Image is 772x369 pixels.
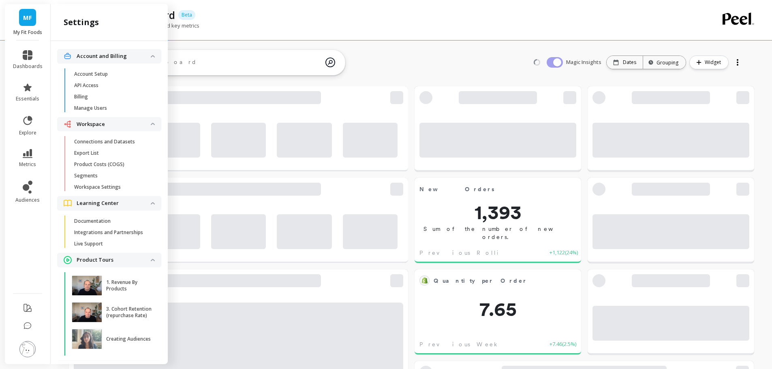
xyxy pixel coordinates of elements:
[19,341,36,357] img: profile picture
[434,275,550,286] span: Quantity per Order
[74,184,121,190] p: Workspace Settings
[64,256,72,264] img: navigation item icon
[77,256,151,264] p: Product Tours
[64,120,72,128] img: navigation item icon
[74,82,98,89] p: API Access
[106,336,151,342] p: Creating Audiences
[15,197,40,203] span: audiences
[77,52,151,60] p: Account and Billing
[74,173,98,179] p: Segments
[419,340,500,348] span: Previous Week
[74,139,135,145] p: Connections and Datasets
[705,58,723,66] span: Widget
[74,71,108,77] p: Account Setup
[13,29,43,36] p: My Fit Foods
[415,225,581,241] p: Sum of the number of new orders.
[415,299,581,319] span: 7.65
[419,183,550,195] span: New Orders
[77,199,151,207] p: Learning Center
[16,96,39,102] span: essentials
[151,55,155,58] img: down caret icon
[151,123,155,125] img: down caret icon
[550,340,576,348] span: +7.46 ( 2.5% )
[689,55,729,69] button: Widget
[19,130,36,136] span: explore
[434,277,527,285] span: Quantity per Order
[77,120,151,128] p: Workspace
[415,203,581,222] span: 1,393
[550,249,578,257] span: +1,122 ( 24% )
[23,13,32,22] span: MF
[623,59,636,66] p: Dates
[178,10,195,20] p: Beta
[74,105,107,111] p: Manage Users
[106,279,152,292] p: 1. Revenue By Products
[74,161,124,168] p: Product Costs (COGS)
[64,17,99,28] h2: settings
[74,94,88,100] p: Billing
[325,51,335,73] img: magic search icon
[74,241,103,247] p: Live Support
[151,259,155,261] img: down caret icon
[419,249,550,257] span: Previous Rolling 7-day
[74,218,111,224] p: Documentation
[74,150,99,156] p: Export List
[64,52,72,60] img: navigation item icon
[566,58,603,66] span: Magic Insights
[650,59,678,66] div: Grouping
[64,200,72,207] img: navigation item icon
[13,63,43,70] span: dashboards
[19,161,36,168] span: metrics
[106,306,152,319] p: 3. Cohort Retention (repurchase Rate)
[419,185,494,194] span: New Orders
[74,229,143,236] p: Integrations and Partnerships
[151,202,155,205] img: down caret icon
